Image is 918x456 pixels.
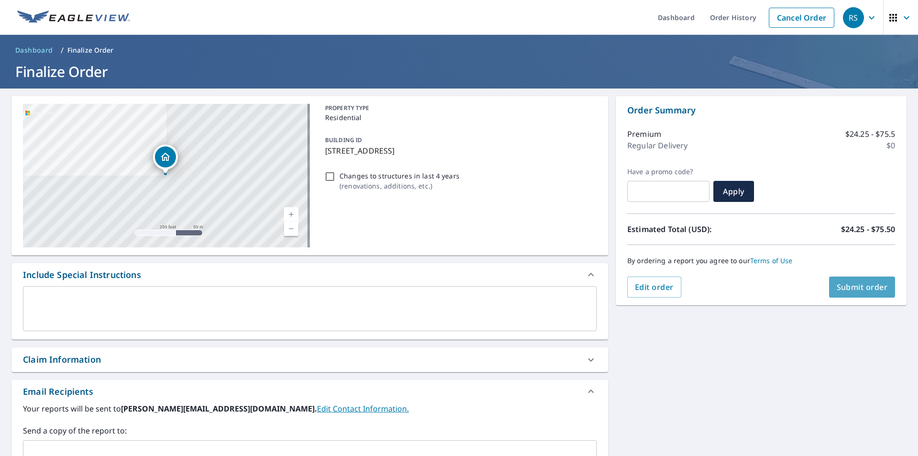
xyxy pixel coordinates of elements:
[11,43,57,58] a: Dashboard
[11,380,608,403] div: Email Recipients
[284,207,298,222] a: Current Level 17, Zoom In
[841,223,895,235] p: $24.25 - $75.50
[23,268,141,281] div: Include Special Instructions
[627,223,761,235] p: Estimated Total (USD):
[750,256,793,265] a: Terms of Use
[627,167,710,176] label: Have a promo code?
[769,8,834,28] a: Cancel Order
[339,171,459,181] p: Changes to structures in last 4 years
[325,136,362,144] p: BUILDING ID
[627,104,895,117] p: Order Summary
[635,282,674,292] span: Edit order
[713,181,754,202] button: Apply
[837,282,888,292] span: Submit order
[843,7,864,28] div: RS
[61,44,64,56] li: /
[11,263,608,286] div: Include Special Instructions
[627,277,681,298] button: Edit order
[23,403,597,414] label: Your reports will be sent to
[317,403,409,414] a: EditContactInfo
[11,62,907,81] h1: Finalize Order
[845,128,895,140] p: $24.25 - $75.5
[829,277,896,298] button: Submit order
[627,128,661,140] p: Premium
[325,104,593,112] p: PROPERTY TYPE
[23,385,93,398] div: Email Recipients
[325,145,593,156] p: [STREET_ADDRESS]
[284,222,298,236] a: Current Level 17, Zoom Out
[339,181,459,191] p: ( renovations, additions, etc. )
[721,186,746,197] span: Apply
[886,140,895,151] p: $0
[23,353,101,366] div: Claim Information
[67,45,114,55] p: Finalize Order
[627,256,895,265] p: By ordering a report you agree to our
[11,43,907,58] nav: breadcrumb
[325,112,593,122] p: Residential
[627,140,688,151] p: Regular Delivery
[11,347,608,372] div: Claim Information
[153,145,178,174] div: Dropped pin, building 1, Residential property, 325 E 3rd St Mifflinville, PA 18631
[23,425,597,436] label: Send a copy of the report to:
[121,403,317,414] b: [PERSON_NAME][EMAIL_ADDRESS][DOMAIN_NAME].
[15,45,53,55] span: Dashboard
[17,11,130,25] img: EV Logo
